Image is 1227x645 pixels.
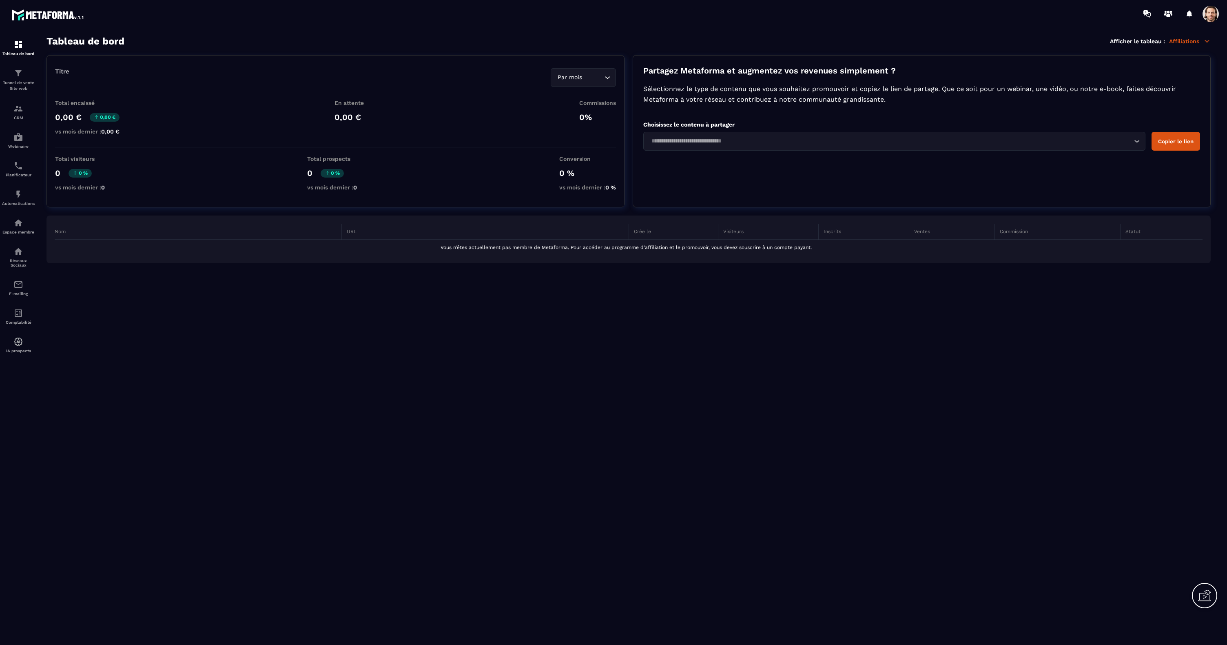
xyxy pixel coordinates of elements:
p: Partagez Metaforma et augmentez vos revenues simplement ? [643,66,1200,76]
p: En attente [334,100,364,106]
img: automations [13,218,23,228]
p: 0,00 € [334,112,364,122]
p: 0,00 € [90,113,120,122]
p: 0 % [559,168,616,178]
img: formation [13,104,23,113]
th: Ventes [909,224,995,240]
a: formationformationTunnel de vente Site web [2,62,35,98]
a: automationsautomationsEspace membre [2,212,35,240]
p: vs mois dernier : [307,184,357,191]
p: Choisissez le contenu à partager [643,121,1200,128]
img: formation [13,40,23,49]
p: E-mailing [2,291,35,296]
span: Par mois [556,73,584,82]
p: Réseaux Sociaux [2,258,35,267]
th: Visiteurs [718,224,818,240]
p: Titre [55,68,69,75]
a: social-networksocial-networkRéseaux Sociaux [2,240,35,274]
th: Statut [1120,224,1203,240]
img: automations [13,337,23,347]
p: vs mois dernier : [55,128,120,135]
p: Comptabilité [2,320,35,325]
span: 0 % [605,184,616,191]
th: Crée le [629,224,718,240]
p: Afficher le tableau : [1110,38,1165,44]
a: schedulerschedulerPlanificateur [2,155,35,183]
th: URL [342,224,629,240]
img: social-network [13,247,23,256]
p: Total prospects [307,156,357,162]
p: 0 [307,168,312,178]
p: CRM [2,116,35,120]
span: 0 [101,184,105,191]
p: Tunnel de vente Site web [2,80,35,91]
img: scheduler [13,161,23,171]
p: Automatisations [2,201,35,206]
a: formationformationTableau de bord [2,33,35,62]
img: accountant [13,308,23,318]
div: Search for option [643,132,1145,151]
p: Commissions [579,100,616,106]
input: Search for option [584,73,602,82]
p: Planificateur [2,173,35,177]
a: emailemailE-mailing [2,274,35,302]
img: automations [13,132,23,142]
p: Espace membre [2,230,35,234]
div: Search for option [551,68,616,87]
p: 0 [55,168,60,178]
h3: Tableau de bord [47,36,124,47]
a: accountantaccountantComptabilité [2,302,35,331]
p: 0,00 € [55,112,82,122]
a: automationsautomationsWebinaire [2,126,35,155]
p: vs mois dernier : [559,184,616,191]
p: Tableau de bord [2,51,35,56]
th: Inscrits [818,224,909,240]
p: Vous n’êtes actuellement pas membre de Metaforma. Pour accéder au programme d’affiliation et le p... [55,245,1198,250]
img: automations [13,189,23,199]
img: email [13,280,23,289]
p: Total encaissé [55,100,120,106]
img: logo [11,7,85,22]
p: 0 % [69,169,92,178]
img: formation [13,68,23,78]
p: 0 % [321,169,344,178]
p: 0% [579,112,616,122]
span: 0 [353,184,357,191]
input: Search for option [649,137,1132,146]
p: Webinaire [2,144,35,149]
p: Sélectionnez le type de contenu que vous souhaitez promouvoir et copiez le lien de partage. Que c... [643,84,1200,105]
p: IA prospects [2,349,35,353]
p: vs mois dernier : [55,184,105,191]
th: Commission [995,224,1121,240]
th: Nom [55,224,342,240]
p: Affiliations [1169,38,1211,45]
a: automationsautomationsAutomatisations [2,183,35,212]
a: formationformationCRM [2,98,35,126]
button: Copier le lien [1152,132,1200,151]
span: 0,00 € [101,128,120,135]
p: Conversion [559,156,616,162]
p: Total visiteurs [55,156,105,162]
